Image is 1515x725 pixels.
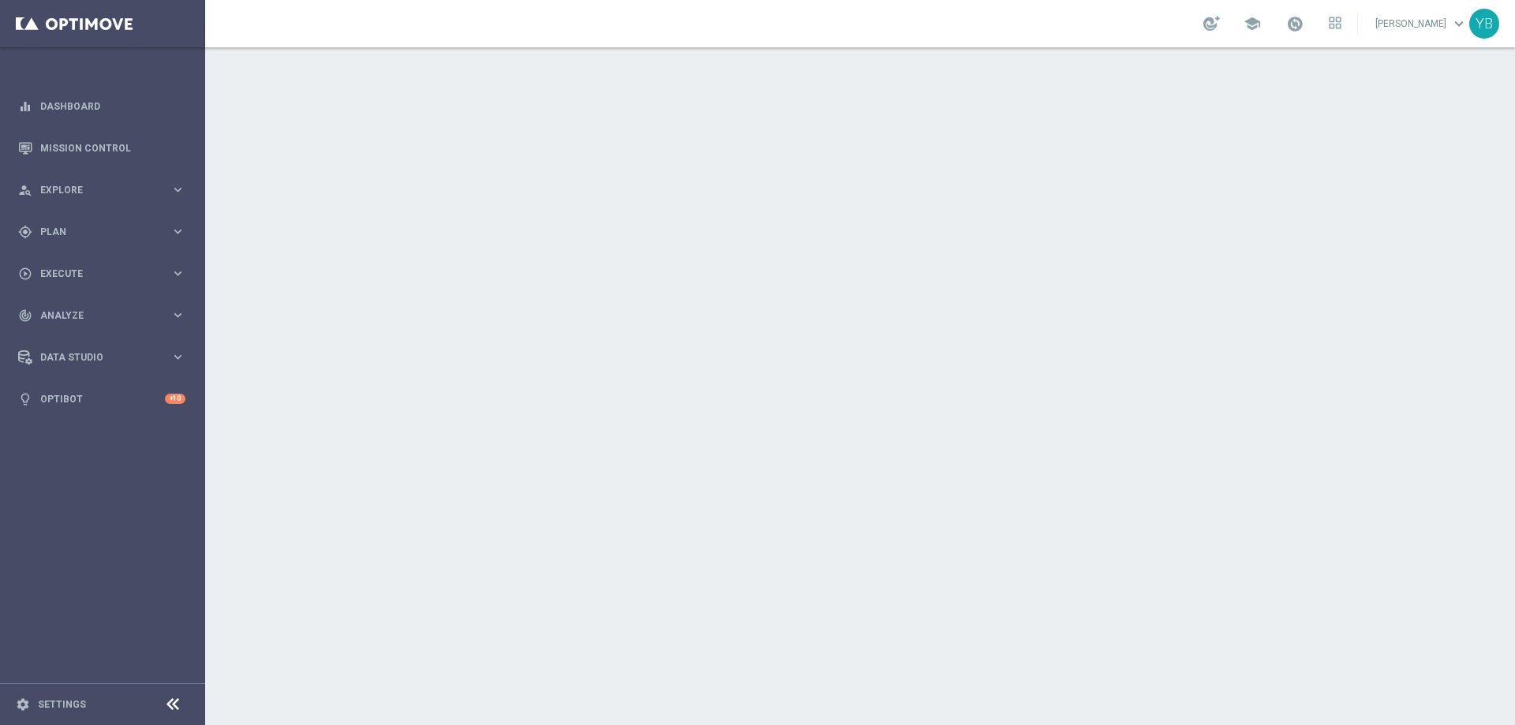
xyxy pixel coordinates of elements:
[17,267,186,280] button: play_circle_outline Execute keyboard_arrow_right
[40,227,170,237] span: Plan
[17,184,186,196] button: person_search Explore keyboard_arrow_right
[18,127,185,169] div: Mission Control
[40,185,170,195] span: Explore
[18,225,32,239] i: gps_fixed
[40,127,185,169] a: Mission Control
[18,378,185,420] div: Optibot
[1469,9,1499,39] div: YB
[18,183,32,197] i: person_search
[40,353,170,362] span: Data Studio
[18,308,170,323] div: Analyze
[18,99,32,114] i: equalizer
[40,378,165,420] a: Optibot
[18,308,32,323] i: track_changes
[18,267,170,281] div: Execute
[18,350,170,364] div: Data Studio
[17,100,186,113] button: equalizer Dashboard
[40,311,170,320] span: Analyze
[170,349,185,364] i: keyboard_arrow_right
[170,308,185,323] i: keyboard_arrow_right
[18,85,185,127] div: Dashboard
[165,394,185,404] div: +10
[17,393,186,405] button: lightbulb Optibot +10
[17,309,186,322] button: track_changes Analyze keyboard_arrow_right
[1374,12,1469,36] a: [PERSON_NAME]keyboard_arrow_down
[170,182,185,197] i: keyboard_arrow_right
[40,85,185,127] a: Dashboard
[17,226,186,238] button: gps_fixed Plan keyboard_arrow_right
[17,142,186,155] button: Mission Control
[1450,15,1468,32] span: keyboard_arrow_down
[170,266,185,281] i: keyboard_arrow_right
[1244,15,1261,32] span: school
[16,697,30,712] i: settings
[40,269,170,278] span: Execute
[18,392,32,406] i: lightbulb
[17,351,186,364] button: Data Studio keyboard_arrow_right
[18,225,170,239] div: Plan
[18,183,170,197] div: Explore
[170,224,185,239] i: keyboard_arrow_right
[18,267,32,281] i: play_circle_outline
[38,700,86,709] a: Settings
